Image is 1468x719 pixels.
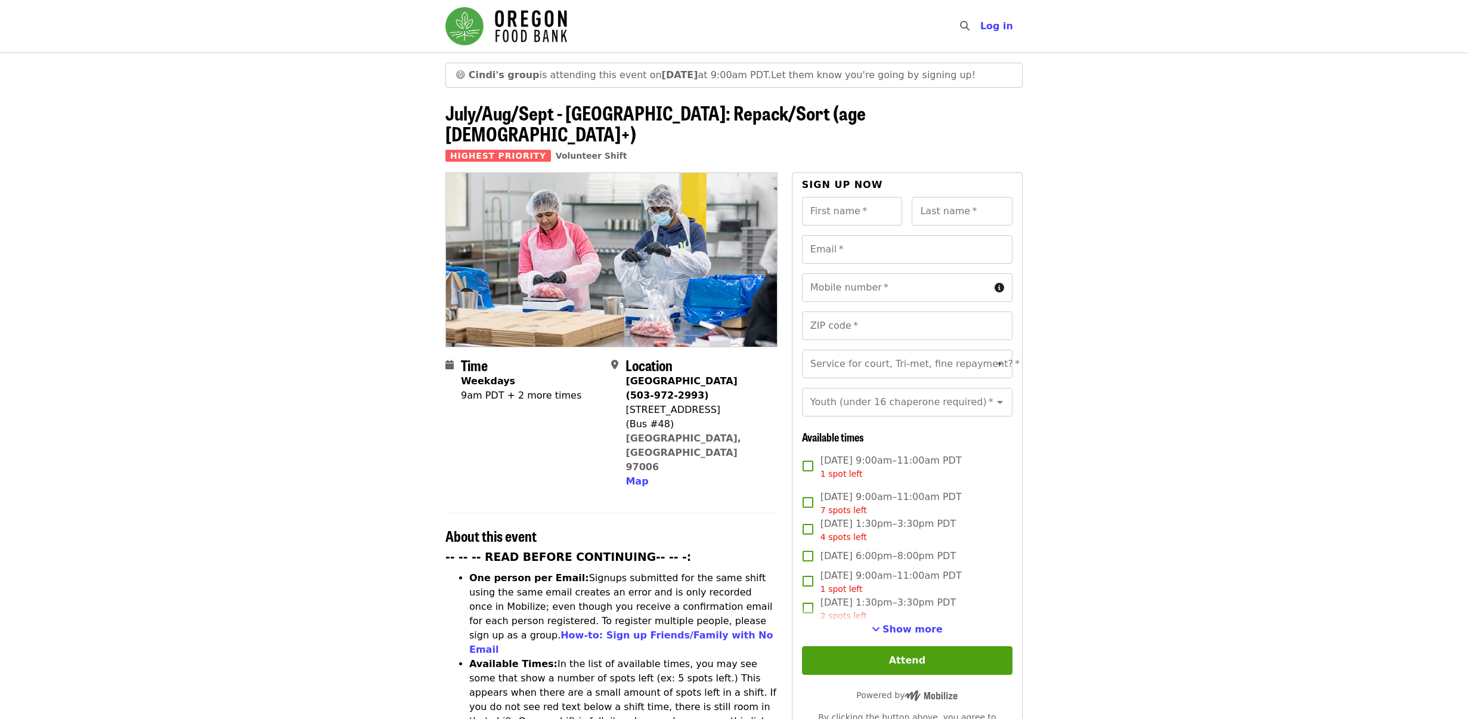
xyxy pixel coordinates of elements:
[802,235,1012,264] input: Email
[625,403,767,417] div: [STREET_ADDRESS]
[820,490,962,517] span: [DATE] 9:00am–11:00am PDT
[469,572,589,584] strong: One person per Email:
[912,197,1012,226] input: Last name
[445,551,691,563] strong: -- -- -- READ BEFORE CONTINUING-- -- -:
[611,359,618,371] i: map-marker-alt icon
[625,476,648,487] span: Map
[469,69,540,81] strong: Cindi's group
[469,69,771,81] span: is attending this event on at 9:00am PDT.
[625,375,737,401] strong: [GEOGRAPHIC_DATA] (503-972-2993)
[556,151,627,161] a: Volunteer Shift
[820,453,962,480] span: [DATE] 9:00am–11:00am PDT
[820,549,956,563] span: [DATE] 6:00pm–8:00pm PDT
[461,388,581,403] div: 9am PDT + 2 more times
[456,69,466,81] span: grinning face emoji
[802,429,864,445] span: Available times
[625,354,673,375] span: Location
[802,646,1012,675] button: Attend
[820,569,962,595] span: [DATE] 9:00am–11:00am PDT
[820,517,956,544] span: [DATE] 1:30pm–3:30pm PDT
[960,20,970,32] i: search icon
[625,433,741,473] a: [GEOGRAPHIC_DATA], [GEOGRAPHIC_DATA] 97006
[820,611,867,621] span: 2 spots left
[872,622,943,637] button: See more timeslots
[995,282,1004,294] i: circle-info icon
[820,469,863,479] span: 1 spot left
[820,595,956,622] span: [DATE] 1:30pm–3:30pm PDT
[625,417,767,431] div: (Bus #48)
[977,12,986,41] input: Search
[445,150,551,162] span: Highest Priority
[856,690,958,700] span: Powered by
[461,375,515,387] strong: Weekdays
[445,359,454,371] i: calendar icon
[802,197,903,226] input: First name
[625,474,648,489] button: Map
[802,179,883,190] span: Sign up now
[992,356,1008,372] button: Open
[446,173,777,346] img: July/Aug/Sept - Beaverton: Repack/Sort (age 10+) organized by Oregon Food Bank
[469,629,773,655] a: How-to: Sign up Friends/Family with No Email
[820,532,867,542] span: 4 spots left
[802,273,990,302] input: Mobile number
[820,584,863,594] span: 1 spot left
[802,311,1012,340] input: ZIP code
[469,658,558,669] strong: Available Times:
[971,14,1023,38] button: Log in
[445,525,537,546] span: About this event
[662,69,698,81] strong: [DATE]
[445,7,567,45] img: Oregon Food Bank - Home
[771,69,975,81] span: Let them know you're going by signing up!
[992,394,1008,411] button: Open
[905,690,958,701] img: Powered by Mobilize
[882,624,943,635] span: Show more
[980,20,1013,32] span: Log in
[461,354,488,375] span: Time
[469,571,778,657] li: Signups submitted for the same shift using the same email creates an error and is only recorded o...
[820,505,867,515] span: 7 spots left
[445,98,866,147] span: July/Aug/Sept - [GEOGRAPHIC_DATA]: Repack/Sort (age [DEMOGRAPHIC_DATA]+)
